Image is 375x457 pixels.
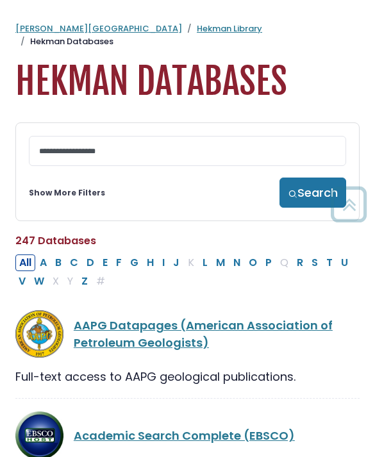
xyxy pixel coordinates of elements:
a: Show More Filters [29,187,105,199]
button: Filter Results G [126,254,142,271]
input: Search database by title or keyword [29,136,346,166]
h1: Hekman Databases [15,60,360,103]
button: Filter Results F [112,254,126,271]
span: 247 Databases [15,233,96,248]
button: Filter Results B [51,254,65,271]
button: Filter Results L [199,254,212,271]
a: Academic Search Complete (EBSCO) [74,428,295,444]
div: Alpha-list to filter by first letter of database name [15,253,353,288]
nav: breadcrumb [15,22,360,47]
button: Filter Results R [293,254,307,271]
button: Search [279,178,346,208]
button: Filter Results T [322,254,337,271]
button: Filter Results H [143,254,158,271]
button: Filter Results P [262,254,276,271]
button: Filter Results C [66,254,82,271]
button: Filter Results Z [78,273,92,290]
button: Filter Results N [229,254,244,271]
a: [PERSON_NAME][GEOGRAPHIC_DATA] [15,22,182,35]
button: Filter Results U [337,254,352,271]
button: Filter Results M [212,254,229,271]
button: Filter Results O [245,254,261,271]
button: Filter Results D [83,254,98,271]
li: Hekman Databases [15,35,113,48]
button: Filter Results V [15,273,29,290]
button: Filter Results I [158,254,169,271]
button: Filter Results A [36,254,51,271]
div: Full-text access to AAPG geological publications. [15,368,360,385]
button: Filter Results E [99,254,112,271]
button: Filter Results J [169,254,183,271]
button: Filter Results W [30,273,48,290]
a: Back to Top [326,192,372,216]
button: All [15,254,35,271]
a: Hekman Library [197,22,262,35]
button: Filter Results S [308,254,322,271]
a: AAPG Datapages (American Association of Petroleum Geologists) [74,317,333,351]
